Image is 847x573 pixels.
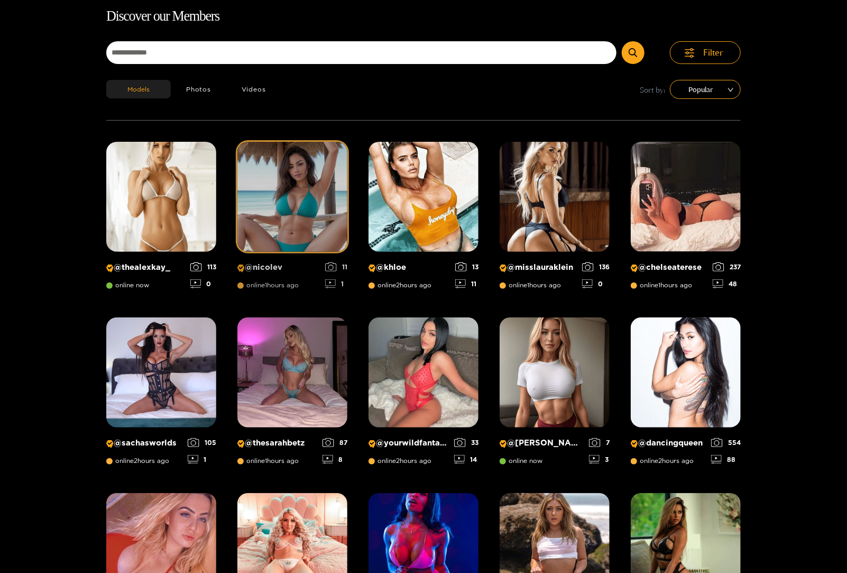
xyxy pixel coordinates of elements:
[106,317,216,472] a: Creator Profile Image: sachasworlds@sachasworldsonline2hours ago1051
[500,262,577,272] p: @ misslauraklein
[106,5,741,28] h1: Discover our Members
[631,142,741,252] img: Creator Profile Image: chelseaterese
[589,438,610,447] div: 7
[188,455,216,464] div: 1
[190,279,216,288] div: 0
[455,262,478,271] div: 13
[190,262,216,271] div: 113
[500,317,610,428] img: Creator Profile Image: michelle
[582,279,610,288] div: 0
[678,81,733,97] span: Popular
[369,438,449,448] p: @ yourwildfantasyy69
[713,262,741,271] div: 237
[106,142,216,252] img: Creator Profile Image: thealexkay_
[631,317,741,472] a: Creator Profile Image: dancingqueen@dancingqueenonline2hours ago55488
[640,84,666,96] span: Sort by:
[631,317,741,428] img: Creator Profile Image: dancingqueen
[670,41,741,64] button: Filter
[237,281,299,289] span: online 1 hours ago
[237,262,320,272] p: @ nicolev
[106,438,182,448] p: @ sachasworlds
[500,142,610,296] a: Creator Profile Image: misslauraklein@misslaurakleinonline1hours ago1360
[582,262,610,271] div: 136
[106,317,216,428] img: Creator Profile Image: sachasworlds
[237,142,347,252] img: Creator Profile Image: nicolev
[237,317,347,472] a: Creator Profile Image: thesarahbetz@thesarahbetzonline1hours ago878
[500,142,610,252] img: Creator Profile Image: misslauraklein
[631,438,706,448] p: @ dancingqueen
[500,457,542,465] span: online now
[455,279,478,288] div: 11
[106,80,171,98] button: Models
[369,142,478,252] img: Creator Profile Image: khloe
[323,438,347,447] div: 87
[369,317,478,428] img: Creator Profile Image: yourwildfantasyy69
[454,438,478,447] div: 33
[171,80,226,98] button: Photos
[500,317,610,472] a: Creator Profile Image: michelle@[PERSON_NAME]online now73
[713,279,741,288] div: 48
[631,142,741,296] a: Creator Profile Image: chelseaterese@chelseatereseonline1hours ago23748
[237,142,347,296] a: Creator Profile Image: nicolev@nicolevonline1hours ago111
[500,438,584,448] p: @ [PERSON_NAME]
[703,47,723,59] span: Filter
[369,281,431,289] span: online 2 hours ago
[106,142,216,296] a: Creator Profile Image: thealexkay_@thealexkay_online now1130
[237,317,347,428] img: Creator Profile Image: thesarahbetz
[106,262,185,272] p: @ thealexkay_
[589,455,610,464] div: 3
[369,142,478,296] a: Creator Profile Image: khloe@khloeonline2hours ago1311
[631,281,692,289] span: online 1 hours ago
[454,455,478,464] div: 14
[622,41,645,64] button: Submit Search
[670,80,741,99] div: sort
[325,279,347,288] div: 1
[106,457,169,465] span: online 2 hours ago
[369,457,431,465] span: online 2 hours ago
[226,80,281,98] button: Videos
[188,438,216,447] div: 105
[631,262,707,272] p: @ chelseaterese
[711,455,741,464] div: 88
[106,281,149,289] span: online now
[500,281,561,289] span: online 1 hours ago
[237,457,299,465] span: online 1 hours ago
[711,438,741,447] div: 554
[323,455,347,464] div: 8
[325,262,347,271] div: 11
[369,262,450,272] p: @ khloe
[237,438,317,448] p: @ thesarahbetz
[631,457,694,465] span: online 2 hours ago
[369,317,478,472] a: Creator Profile Image: yourwildfantasyy69@yourwildfantasyy69online2hours ago3314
